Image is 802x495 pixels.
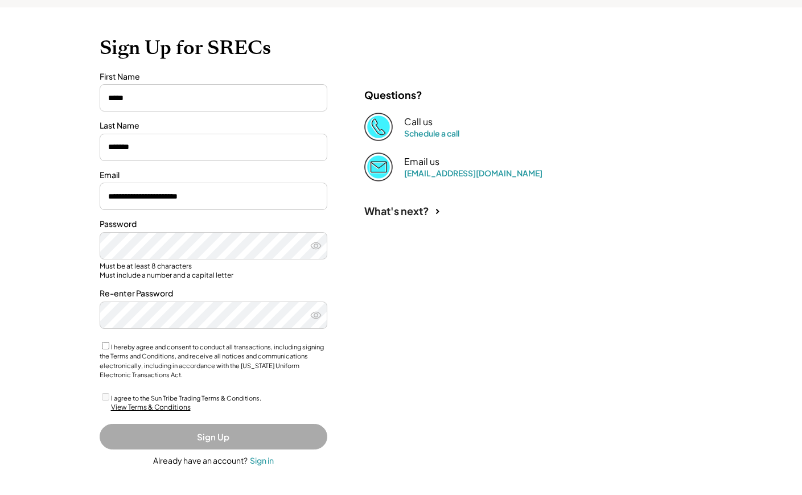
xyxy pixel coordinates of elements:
div: What's next? [364,204,429,217]
div: View Terms & Conditions [111,403,191,412]
div: Already have an account? [153,455,248,467]
a: [EMAIL_ADDRESS][DOMAIN_NAME] [404,168,542,178]
label: I agree to the Sun Tribe Trading Terms & Conditions. [111,394,261,402]
div: Must be at least 8 characters Must include a number and a capital letter [100,262,327,279]
div: Re-enter Password [100,288,327,299]
a: Schedule a call [404,128,459,138]
div: Last Name [100,120,327,131]
div: Sign in [250,455,274,465]
div: First Name [100,71,327,82]
h1: Sign Up for SRECs [100,36,703,60]
div: Call us [404,116,433,128]
div: Email us [404,156,439,168]
div: Password [100,218,327,230]
img: Email%202%403x.png [364,152,393,181]
button: Sign Up [100,424,327,449]
div: Questions? [364,88,422,101]
div: Email [100,170,327,181]
img: Phone%20copy%403x.png [364,113,393,141]
label: I hereby agree and consent to conduct all transactions, including signing the Terms and Condition... [100,343,324,379]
